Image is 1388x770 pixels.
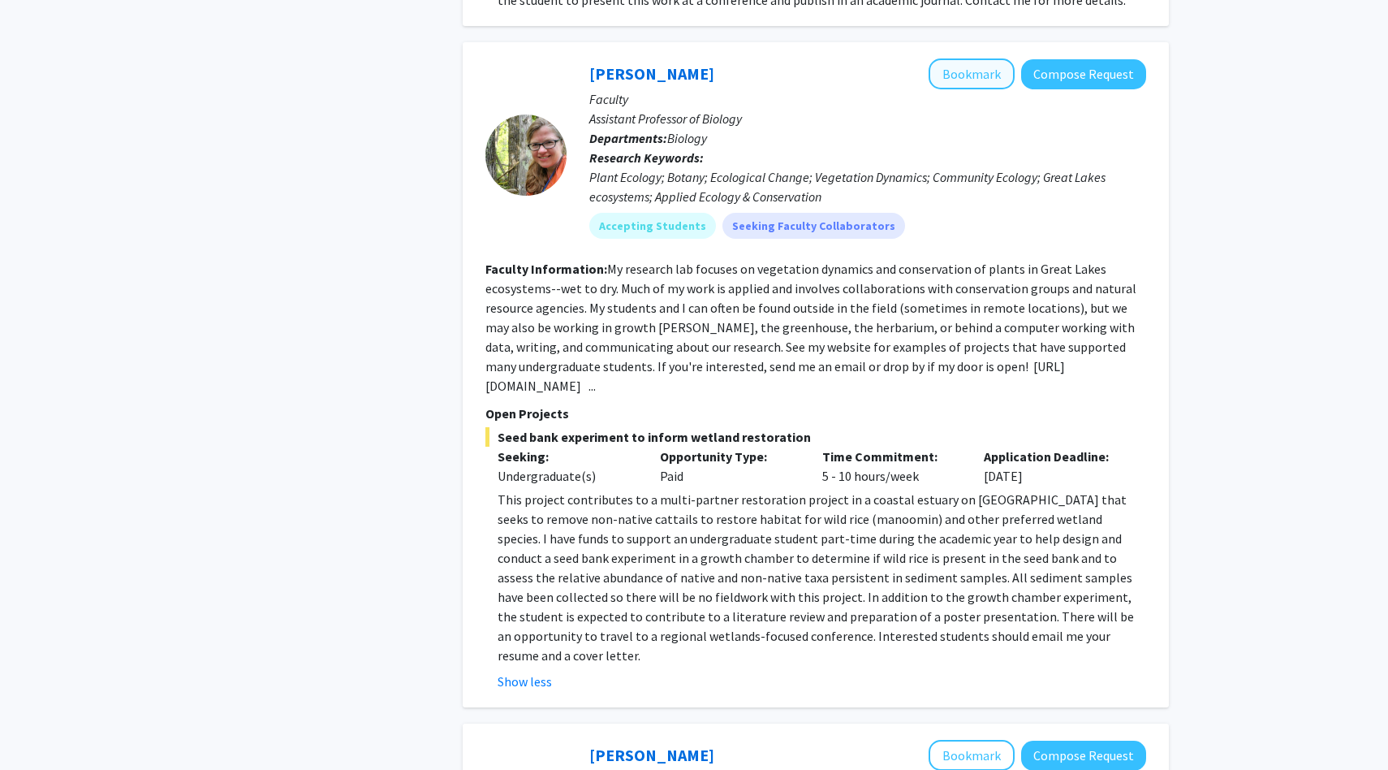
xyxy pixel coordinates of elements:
[498,447,636,466] p: Seeking:
[485,404,1146,423] p: Open Projects
[589,213,716,239] mat-chip: Accepting Students
[589,63,714,84] a: [PERSON_NAME]
[1021,59,1146,89] button: Compose Request to Sarah Johnson
[810,447,972,486] div: 5 - 10 hours/week
[822,447,960,466] p: Time Commitment:
[648,447,810,486] div: Paid
[12,697,69,758] iframe: Chat
[972,447,1134,486] div: [DATE]
[589,89,1146,109] p: Faculty
[667,130,707,146] span: Biology
[929,58,1015,89] button: Add Sarah Johnson to Bookmarks
[589,167,1146,206] div: Plant Ecology; Botany; Ecological Change; Vegetation Dynamics; Community Ecology; Great Lakes eco...
[498,672,552,691] button: Show less
[660,447,798,466] p: Opportunity Type:
[589,130,667,146] b: Departments:
[498,490,1146,665] p: This project contributes to a multi-partner restoration project in a coastal estuary on [GEOGRAPH...
[498,466,636,486] div: Undergraduate(s)
[589,149,704,166] b: Research Keywords:
[984,447,1122,466] p: Application Deadline:
[589,109,1146,128] p: Assistant Professor of Biology
[589,745,714,765] a: [PERSON_NAME]
[722,213,905,239] mat-chip: Seeking Faculty Collaborators
[485,427,1146,447] span: Seed bank experiment to inform wetland restoration
[485,261,1136,394] fg-read-more: My research lab focuses on vegetation dynamics and conservation of plants in Great Lakes ecosyste...
[485,261,607,277] b: Faculty Information:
